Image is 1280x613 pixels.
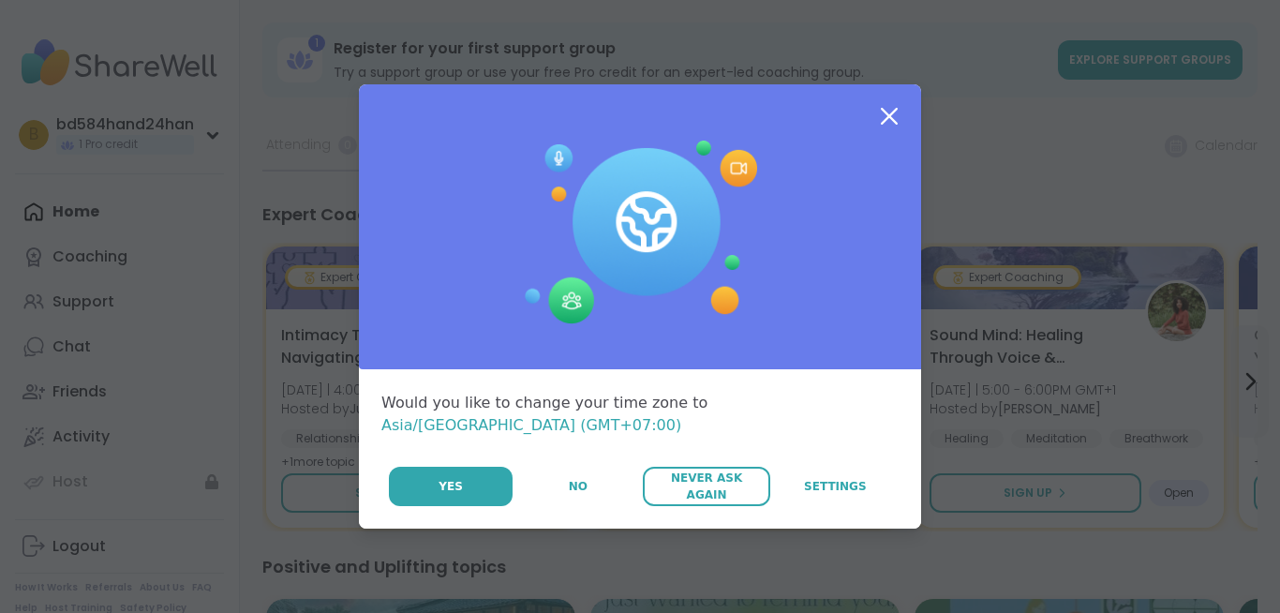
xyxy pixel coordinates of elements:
[772,467,899,506] a: Settings
[523,141,757,324] img: Session Experience
[381,392,899,437] div: Would you like to change your time zone to
[643,467,769,506] button: Never Ask Again
[804,478,867,495] span: Settings
[514,467,641,506] button: No
[439,478,463,495] span: Yes
[569,478,588,495] span: No
[652,470,760,503] span: Never Ask Again
[381,416,681,434] span: Asia/[GEOGRAPHIC_DATA] (GMT+07:00)
[389,467,513,506] button: Yes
